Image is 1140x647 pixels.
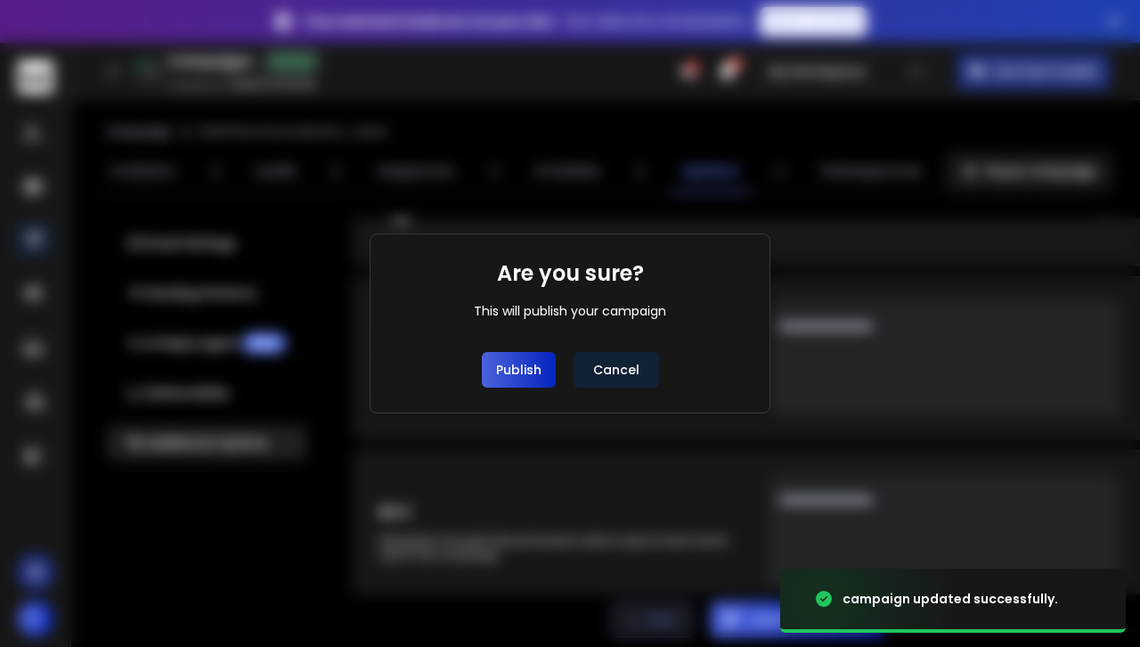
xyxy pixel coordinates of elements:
[474,302,666,320] div: This will publish your campaign
[574,352,659,388] button: Cancel
[497,259,644,288] h1: Are you sure?
[482,352,556,388] button: Publish
[843,590,1058,608] div: campaign updated successfully.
